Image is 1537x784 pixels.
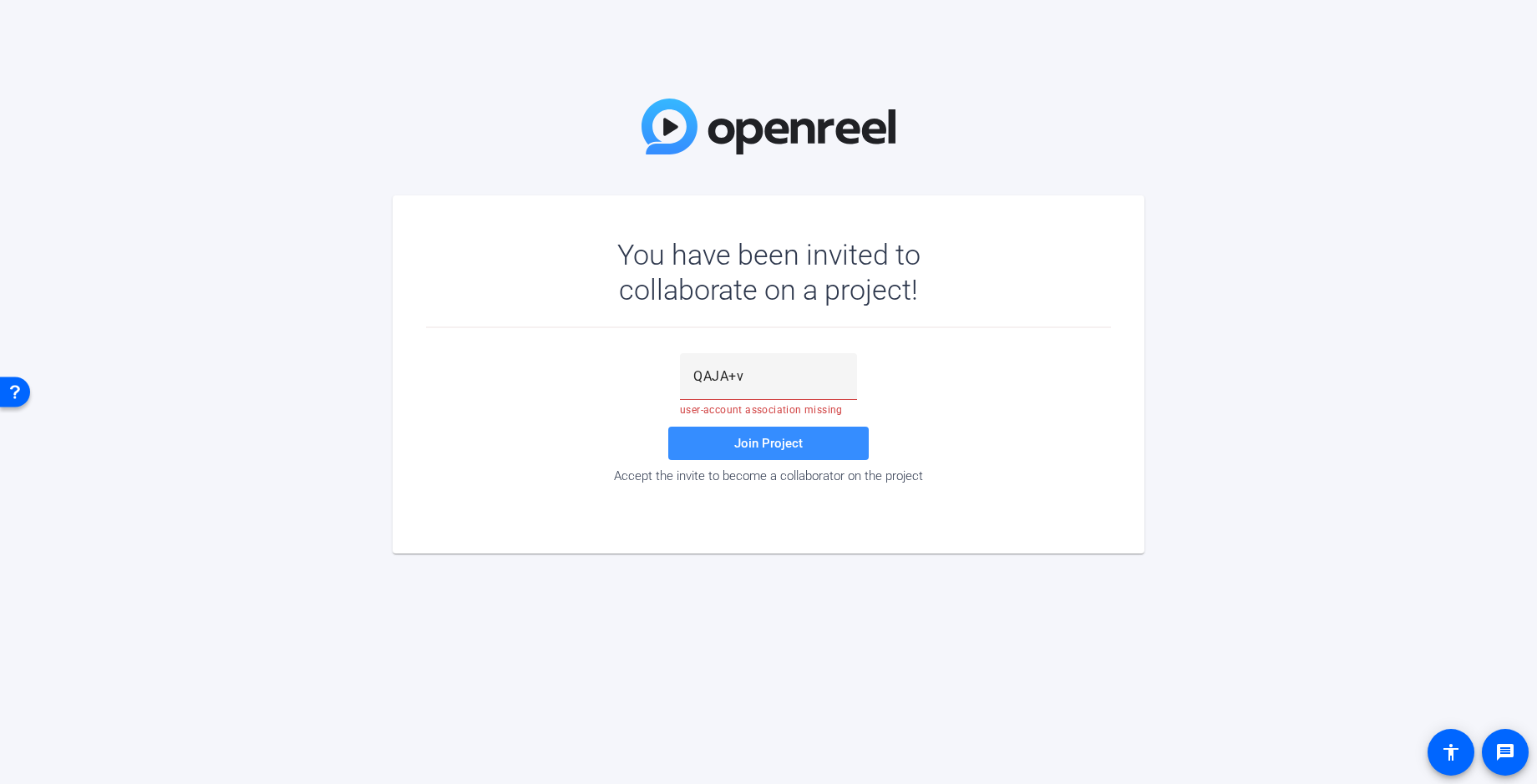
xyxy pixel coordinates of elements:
img: OpenReel Logo [642,99,895,154]
div: Accept the invite to become a collaborator on the project [426,468,1111,483]
mat-icon: message [1495,742,1515,762]
button: Join Project [668,427,869,460]
mat-error: user-account association missing [680,400,857,415]
mat-icon: accessibility [1441,742,1461,762]
input: Password [693,367,844,387]
div: You have been invited to collaborate on a project! [569,237,969,307]
span: Join Project [734,436,803,451]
